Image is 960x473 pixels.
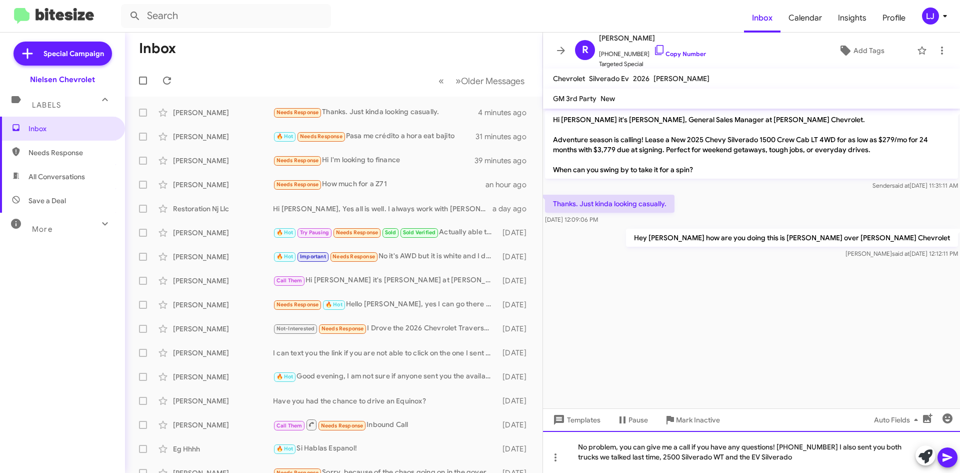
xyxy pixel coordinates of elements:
[497,348,534,358] div: [DATE]
[276,373,293,380] span: 🔥 Hot
[173,276,273,286] div: [PERSON_NAME]
[780,4,830,33] a: Calendar
[43,49,104,59] span: Special Campaign
[474,156,534,166] div: 39 minutes ago
[633,74,649,83] span: 2026
[608,411,656,429] button: Pause
[273,275,497,286] div: Hi [PERSON_NAME] it's [PERSON_NAME] at [PERSON_NAME] Chevrolet. Adventure season is calling! Leas...
[385,229,396,236] span: Sold
[276,277,302,284] span: Call Them
[922,8,939,25] div: LJ
[545,195,674,213] p: Thanks. Just kinda looking casually.
[276,109,319,116] span: Needs Response
[497,276,534,286] div: [DATE]
[173,420,273,430] div: [PERSON_NAME]
[626,229,958,247] p: Hey [PERSON_NAME] how are you doing this is [PERSON_NAME] over [PERSON_NAME] Chevrolet
[273,299,497,310] div: Hello [PERSON_NAME], yes I can go there [DATE]
[276,229,293,236] span: 🔥 Hot
[173,444,273,454] div: Eg Hhhh
[336,229,378,236] span: Needs Response
[173,180,273,190] div: [PERSON_NAME]
[173,252,273,262] div: [PERSON_NAME]
[432,71,450,91] button: Previous
[461,76,524,87] span: Older Messages
[273,227,497,238] div: Actually able to make it within the hour. Should be there before 2. Thanks
[273,107,478,118] div: Thanks. Just kinda looking casually.
[173,396,273,406] div: [PERSON_NAME]
[276,133,293,140] span: 🔥 Hot
[582,42,588,58] span: R
[273,418,497,431] div: Inbound Call
[485,180,534,190] div: an hour ago
[32,101,61,110] span: Labels
[325,301,342,308] span: 🔥 Hot
[653,50,706,58] a: Copy Number
[438,75,444,87] span: «
[628,411,648,429] span: Pause
[173,204,273,214] div: Restoration Nj Llc
[173,156,273,166] div: [PERSON_NAME]
[545,111,958,179] p: Hi [PERSON_NAME] it's [PERSON_NAME], General Sales Manager at [PERSON_NAME] Chevrolet. Adventure ...
[599,32,706,44] span: [PERSON_NAME]
[121,4,331,28] input: Search
[173,372,273,382] div: [PERSON_NAME]
[321,325,364,332] span: Needs Response
[653,74,709,83] span: [PERSON_NAME]
[403,229,436,236] span: Sold Verified
[874,4,913,33] span: Profile
[276,157,319,164] span: Needs Response
[845,250,958,257] span: [PERSON_NAME] [DATE] 12:12:11 PM
[276,422,302,429] span: Call Them
[321,422,363,429] span: Needs Response
[892,250,909,257] span: said at
[273,443,497,454] div: Si Hablas Espanol!
[866,411,930,429] button: Auto Fields
[273,179,485,190] div: How much for a Z71
[173,108,273,118] div: [PERSON_NAME]
[273,131,475,142] div: Pasa me crédito a hora eat bajito
[173,348,273,358] div: [PERSON_NAME]
[676,411,720,429] span: Mark Inactive
[543,431,960,473] div: No problem, you can give me a call if you have any questions! [PHONE_NUMBER] I also sent you both...
[913,8,949,25] button: LJ
[599,44,706,59] span: [PHONE_NUMBER]
[475,132,534,142] div: 31 minutes ago
[744,4,780,33] a: Inbox
[173,228,273,238] div: [PERSON_NAME]
[589,74,629,83] span: Silverado Ev
[173,324,273,334] div: [PERSON_NAME]
[497,396,534,406] div: [DATE]
[830,4,874,33] a: Insights
[276,253,293,260] span: 🔥 Hot
[874,411,922,429] span: Auto Fields
[872,182,958,189] span: Sender [DATE] 11:31:11 AM
[492,204,534,214] div: a day ago
[553,74,585,83] span: Chevrolet
[497,252,534,262] div: [DATE]
[139,41,176,57] h1: Inbox
[276,181,319,188] span: Needs Response
[300,229,329,236] span: Try Pausing
[28,148,113,158] span: Needs Response
[553,94,596,103] span: GM 3rd Party
[28,172,85,182] span: All Conversations
[478,108,534,118] div: 4 minutes ago
[13,42,112,66] a: Special Campaign
[273,371,497,382] div: Good evening, I am not sure if anyone sent you the available trucks, I just sent you the link to ...
[853,42,884,60] span: Add Tags
[892,182,909,189] span: said at
[332,253,375,260] span: Needs Response
[273,204,492,214] div: Hi [PERSON_NAME], Yes all is well. I always work with [PERSON_NAME] who does an incredible job ev...
[809,42,912,60] button: Add Tags
[273,348,497,358] div: I can text you the link if you are not able to click on the one I sent you, this text is coming f...
[656,411,728,429] button: Mark Inactive
[273,396,497,406] div: Have you had the chance to drive an Equinox?
[497,300,534,310] div: [DATE]
[449,71,530,91] button: Next
[497,444,534,454] div: [DATE]
[497,228,534,238] div: [DATE]
[273,323,497,334] div: I Drove the 2026 Chevrolet Traverse High Country, Here Is My Honest Review - Autoblog [URL][DOMAI...
[497,372,534,382] div: [DATE]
